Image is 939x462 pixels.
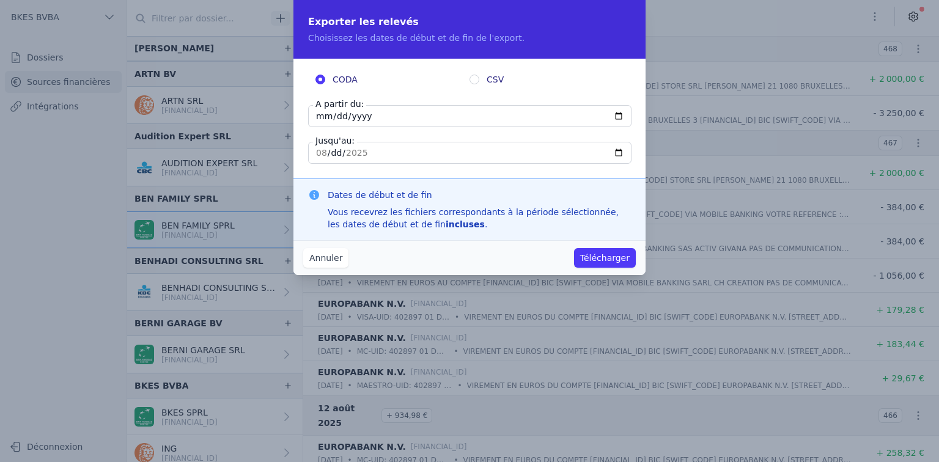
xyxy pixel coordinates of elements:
[313,98,366,110] label: A partir du:
[333,73,358,86] span: CODA
[469,73,624,86] label: CSV
[328,189,631,201] h3: Dates de début et de fin
[469,75,479,84] input: CSV
[574,248,636,268] button: Télécharger
[487,73,504,86] span: CSV
[315,75,325,84] input: CODA
[308,32,631,44] p: Choisissez les dates de début et de fin de l'export.
[446,219,485,229] strong: incluses
[303,248,348,268] button: Annuler
[315,73,469,86] label: CODA
[313,134,357,147] label: Jusqu'au:
[308,15,631,29] h2: Exporter les relevés
[328,206,631,230] div: Vous recevrez les fichiers correspondants à la période sélectionnée, les dates de début et de fin .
